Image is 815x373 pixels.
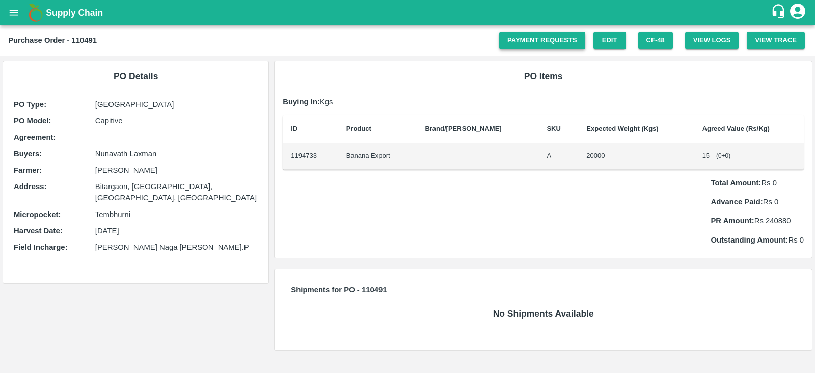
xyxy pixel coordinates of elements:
[14,133,56,141] b: Agreement:
[578,143,694,170] td: 20000
[14,182,46,191] b: Address :
[14,166,42,174] b: Farmer :
[711,177,804,189] p: Rs 0
[283,96,804,108] p: Kgs
[46,6,771,20] a: Supply Chain
[702,125,770,132] b: Agreed Value (Rs/Kg)
[499,32,585,49] a: Payment Requests
[291,125,297,132] b: ID
[685,32,739,49] button: View Logs
[346,125,371,132] b: Product
[95,165,258,176] p: [PERSON_NAME]
[538,143,578,170] td: A
[287,307,800,321] h6: No Shipments Available
[8,36,97,44] b: Purchase Order - 110491
[95,115,258,126] p: Capitive
[283,98,320,106] b: Buying In:
[95,242,258,253] p: [PERSON_NAME] Naga [PERSON_NAME].P
[425,125,501,132] b: Brand/[PERSON_NAME]
[25,3,46,23] img: logo
[547,125,560,132] b: SKU
[586,125,658,132] b: Expected Weight (Kgs)
[11,69,260,84] h6: PO Details
[95,99,258,110] p: [GEOGRAPHIC_DATA]
[14,100,46,109] b: PO Type :
[291,286,387,294] b: Shipments for PO - 110491
[283,69,804,84] h6: PO Items
[716,152,730,159] span: ( 0 + 0 )
[638,32,673,49] button: CF-48
[14,227,63,235] b: Harvest Date :
[702,152,710,159] span: 15
[14,243,68,251] b: Field Incharge :
[711,215,804,226] p: Rs 240880
[593,32,626,49] a: Edit
[14,117,51,125] b: PO Model :
[338,143,417,170] td: Banana Export
[95,148,258,159] p: Nunavath Laxman
[711,236,788,244] b: Outstanding Amount:
[283,143,338,170] td: 1194733
[2,1,25,24] button: open drawer
[95,209,258,220] p: Tembhurni
[95,225,258,236] p: [DATE]
[711,198,763,206] b: Advance Paid:
[711,196,804,207] p: Rs 0
[771,4,789,22] div: customer-support
[789,2,807,23] div: account of current user
[711,234,804,246] p: Rs 0
[14,150,42,158] b: Buyers :
[747,32,805,49] button: View Trace
[14,210,61,219] b: Micropocket :
[95,181,258,204] p: Bitargaon, [GEOGRAPHIC_DATA], [GEOGRAPHIC_DATA], [GEOGRAPHIC_DATA]
[46,8,103,18] b: Supply Chain
[711,217,754,225] b: PR Amount:
[711,179,761,187] b: Total Amount:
